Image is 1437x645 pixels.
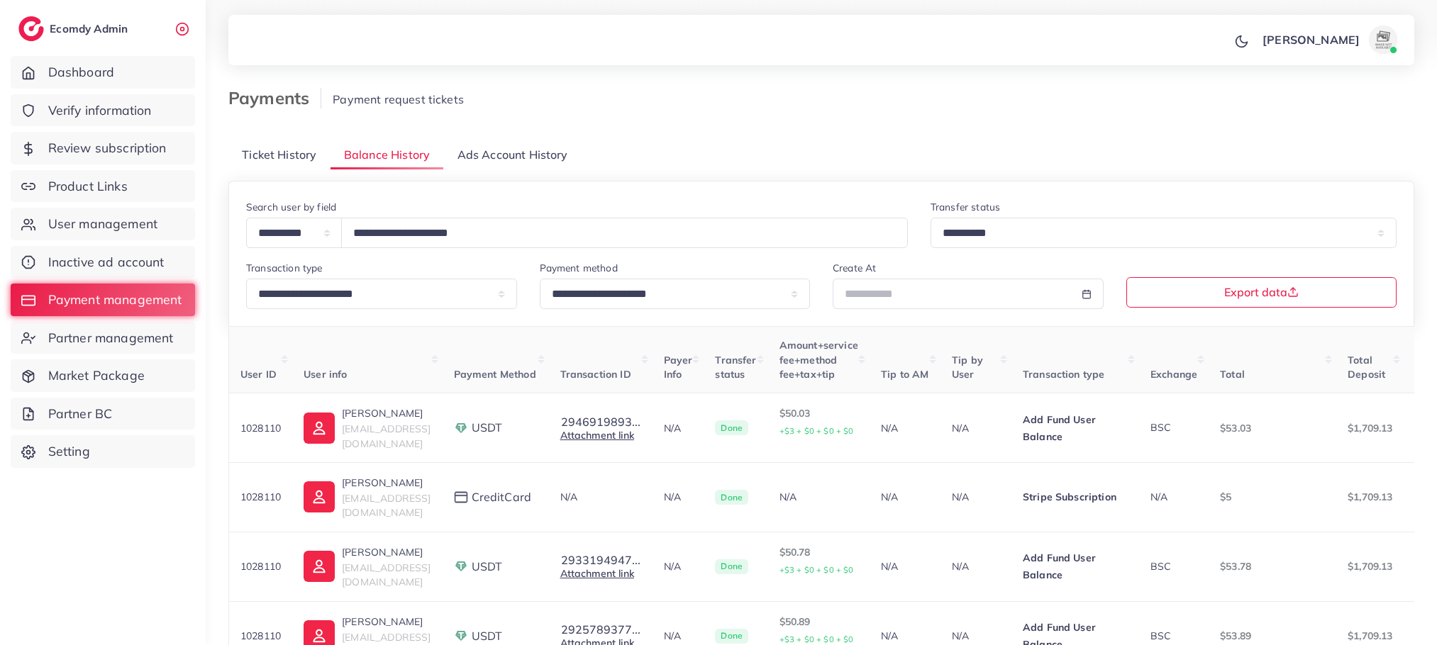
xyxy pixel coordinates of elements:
span: User info [304,368,347,381]
img: payment [454,491,468,503]
small: +$3 + $0 + $0 + $0 [779,426,854,436]
p: $50.78 [779,544,858,578]
span: Transaction type [1023,368,1105,381]
a: Attachment link [560,567,634,580]
span: User ID [240,368,277,381]
span: Tip to AM [881,368,928,381]
span: Partner BC [48,405,113,423]
span: Inactive ad account [48,253,165,271]
label: Transfer status [931,200,1000,214]
span: Dashboard [48,63,114,82]
span: N/A [1150,490,1167,503]
p: $1,709.13 [1348,488,1392,505]
p: Stripe Subscription [1023,488,1128,505]
span: USDT [472,628,503,644]
button: 2933194947... [560,554,641,566]
img: avatar [1369,26,1397,54]
p: N/A [881,558,929,575]
a: Market Package [11,359,195,392]
span: Done [715,490,748,505]
span: USDT [472,420,503,436]
p: $53.78 [1220,558,1325,575]
span: USDT [472,559,503,575]
a: Attachment link [560,429,634,442]
span: Payer Info [664,354,693,381]
h3: Payments [228,88,321,108]
span: Balance History [344,147,430,163]
a: Dashboard [11,56,195,89]
span: Done [715,420,748,436]
span: Product Links [48,177,128,196]
span: $5 [1220,490,1231,503]
span: [EMAIL_ADDRESS][DOMAIN_NAME] [342,561,431,588]
p: Add Fund User Balance [1023,411,1128,445]
p: [PERSON_NAME] [342,474,431,491]
img: payment [454,421,468,435]
span: Verify information [48,101,152,120]
p: N/A [664,627,693,644]
small: +$3 + $0 + $0 + $0 [779,634,854,644]
p: $53.03 [1220,420,1325,437]
label: Transaction type [246,261,323,275]
a: Product Links [11,170,195,203]
p: $1,709.13 [1348,627,1392,644]
a: Partner management [11,322,195,354]
p: N/A [952,420,1000,437]
img: logo [18,16,44,41]
label: Create At [833,261,876,275]
span: Transaction ID [560,368,631,381]
a: logoEcomdy Admin [18,16,131,41]
span: Done [715,559,748,575]
p: N/A [952,488,1000,505]
span: Payment request tickets [333,92,464,106]
span: Ads Account History [457,147,568,163]
p: N/A [952,558,1000,575]
div: BSC [1150,420,1197,434]
span: [EMAIL_ADDRESS][DOMAIN_NAME] [342,422,431,449]
a: Verify information [11,94,195,127]
span: Total Deposit [1348,354,1385,381]
a: Inactive ad account [11,246,195,279]
img: ic-user-info.36bf1079.svg [304,551,335,582]
span: [EMAIL_ADDRESS][DOMAIN_NAME] [342,492,431,519]
p: 1028110 [240,420,281,437]
p: $1,709.13 [1348,558,1392,575]
span: User management [48,215,157,233]
span: Exchange [1150,368,1197,381]
div: N/A [779,490,858,504]
span: Ticket History [242,147,316,163]
span: Payment management [48,291,182,309]
label: Search user by field [246,200,336,214]
span: Tip by User [952,354,983,381]
p: N/A [952,627,1000,644]
a: Payment management [11,284,195,316]
span: Amount+service fee+method fee+tax+tip [779,339,858,381]
p: [PERSON_NAME] [1263,31,1360,48]
span: Partner management [48,329,174,347]
label: Payment method [540,261,618,275]
p: N/A [881,420,929,437]
button: Export data [1126,277,1397,308]
span: Export data [1224,286,1299,298]
span: Review subscription [48,139,167,157]
p: [PERSON_NAME] [342,613,431,630]
button: 2946919893... [560,415,641,428]
p: [PERSON_NAME] [342,544,431,561]
p: $53.89 [1220,627,1325,644]
img: payment [454,559,468,573]
span: N/A [560,490,577,503]
p: 1028110 [240,488,281,505]
div: BSC [1150,629,1197,643]
span: creditCard [472,489,532,505]
p: 1028110 [240,558,281,575]
a: Partner BC [11,398,195,430]
img: ic-user-info.36bf1079.svg [304,413,335,444]
a: Review subscription [11,132,195,164]
p: N/A [664,488,693,505]
span: Market Package [48,366,145,385]
h2: Ecomdy Admin [50,22,131,35]
span: Transfer status [715,354,756,381]
p: 1028110 [240,627,281,644]
p: N/A [664,558,693,575]
a: Setting [11,435,195,468]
